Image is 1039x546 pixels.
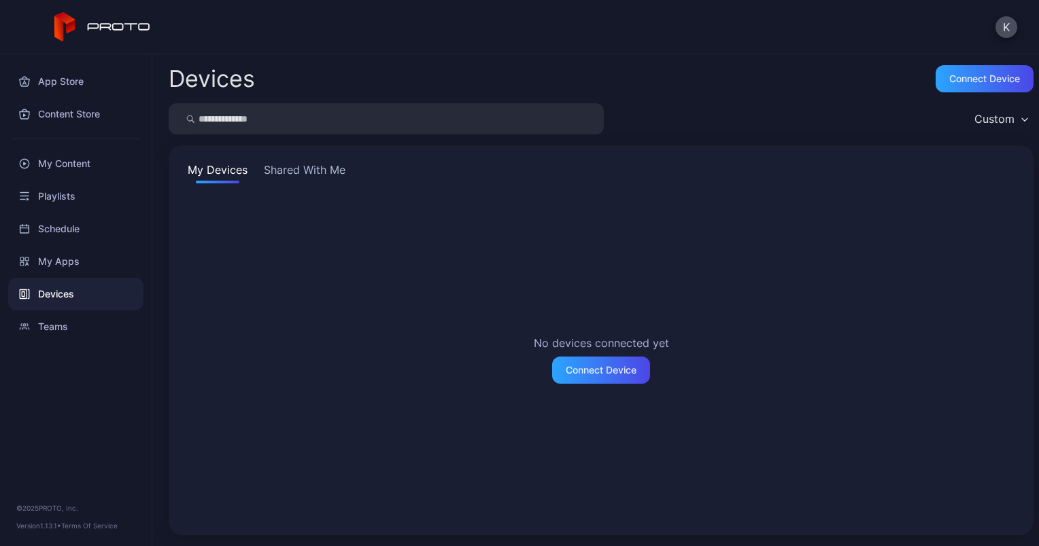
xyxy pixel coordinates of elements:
[534,335,669,351] h2: No devices connected yet
[169,67,255,91] h2: Devices
[8,180,143,213] a: Playlists
[8,213,143,245] a: Schedule
[8,98,143,130] a: Content Store
[185,162,250,183] button: My Devices
[261,162,348,183] button: Shared With Me
[949,73,1020,84] div: Connect device
[968,103,1034,134] button: Custom
[8,147,143,180] a: My Content
[8,278,143,310] a: Devices
[61,522,118,530] a: Terms Of Service
[16,522,61,530] span: Version 1.13.1 •
[16,503,135,513] div: © 2025 PROTO, Inc.
[995,16,1017,38] button: K
[8,310,143,343] a: Teams
[566,365,636,376] div: Connect Device
[552,357,650,384] button: Connect Device
[974,112,1015,126] div: Custom
[8,245,143,278] a: My Apps
[8,65,143,98] a: App Store
[936,65,1034,92] button: Connect device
